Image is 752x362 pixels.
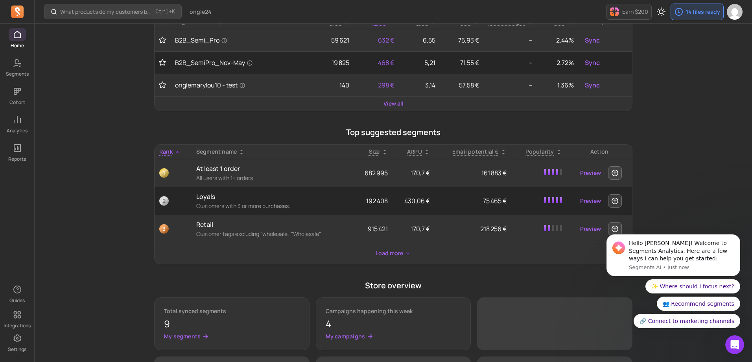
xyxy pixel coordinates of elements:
p: 3,14 [404,80,436,90]
p: 2.44% [542,35,573,45]
p: 57,58 € [445,80,479,90]
span: Sync [585,35,600,45]
p: Segments [6,71,29,77]
span: 915 421 [368,225,388,233]
p: -- [488,58,533,67]
p: 71,55 € [445,58,479,67]
p: My campaigns [326,332,365,340]
img: avatar [727,4,743,20]
p: 632 € [359,35,394,45]
div: Segment name [196,148,348,156]
span: 192 408 [366,197,388,205]
a: My segments [164,332,300,340]
p: Popularity [525,148,554,156]
p: Total synced segments [164,307,300,315]
button: Guides [9,282,26,305]
p: 5,21 [404,58,436,67]
p: 468 € [359,58,394,67]
p: Integrations [4,323,31,329]
button: Toggle favorite [159,36,166,44]
span: B2B_Semi_Pro [175,35,227,45]
span: 75 465 € [483,197,507,205]
p: 19 825 [318,58,349,67]
span: 218 256 € [480,225,507,233]
span: onglemarylou10 - test [175,80,245,90]
a: onglemarylou10 - test [175,80,309,90]
p: -- [488,80,533,90]
p: 14 files ready [686,8,720,16]
button: Sync [583,34,601,46]
p: -- [488,35,533,45]
span: 1 [159,168,169,178]
p: ARPU [407,148,422,156]
button: Toggle favorite [159,59,166,67]
span: Sync [585,58,600,67]
p: Home [11,43,24,49]
p: Guides [9,297,25,304]
a: Preview [577,166,604,180]
p: 298 € [359,80,394,90]
p: 140 [318,80,349,90]
p: What products do my customers buy in the same order? [60,8,152,16]
p: Cohort [9,99,25,106]
span: 170,7 € [411,169,430,177]
p: Analytics [7,128,28,134]
span: Rank [159,148,173,155]
iframe: Intercom live chat [725,335,744,354]
p: 1.36% [542,80,573,90]
p: 4 [326,317,461,331]
iframe: Intercom notifications message [595,174,752,341]
p: Customers with 3 or more purchases. [196,202,348,210]
a: View all [383,100,404,108]
p: 75,93 € [445,35,479,45]
p: 59 621 [318,35,349,45]
p: Campaigns happening this week [326,307,461,315]
button: Sync [583,56,601,69]
p: Email potential € [452,148,499,156]
span: 430,06 € [404,197,430,205]
button: Load more [372,246,414,261]
span: Size [369,148,380,155]
span: ‌ [477,297,632,350]
span: Sync [585,80,600,90]
div: Action [571,148,627,156]
span: 682 995 [365,169,388,177]
p: Loyals [196,192,348,201]
span: 3 [159,224,169,234]
p: 9 [164,317,300,331]
p: Top suggested segments [154,127,632,138]
p: All users with 1+ orders [196,174,348,182]
p: At least 1 order [196,164,348,173]
span: 2 [159,196,169,206]
p: Customer tags excluding "wholesale", "Wholesale" [196,230,348,238]
a: Preview [577,194,604,208]
span: ongle24 [190,8,211,16]
p: 6,55 [404,35,436,45]
button: Earn $200 [606,4,652,20]
button: What products do my customers buy in the same order?Ctrl+K [44,4,182,19]
button: ongle24 [185,5,216,19]
a: B2B_SemiPro_Nov-May [175,58,309,67]
button: Toggle favorite [159,81,166,89]
p: Reports [8,156,26,162]
button: 14 files ready [671,4,724,20]
button: Toggle dark mode [653,4,669,20]
span: + [155,7,175,16]
p: Store overview [154,280,632,291]
span: 161 883 € [481,169,507,177]
p: Retail [196,220,348,229]
span: 170,7 € [411,225,430,233]
span: B2B_SemiPro_Nov-May [175,58,253,67]
kbd: Ctrl [155,8,169,16]
a: B2B_Semi_Pro [175,35,309,45]
kbd: K [172,9,175,15]
p: Earn $200 [622,8,648,16]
